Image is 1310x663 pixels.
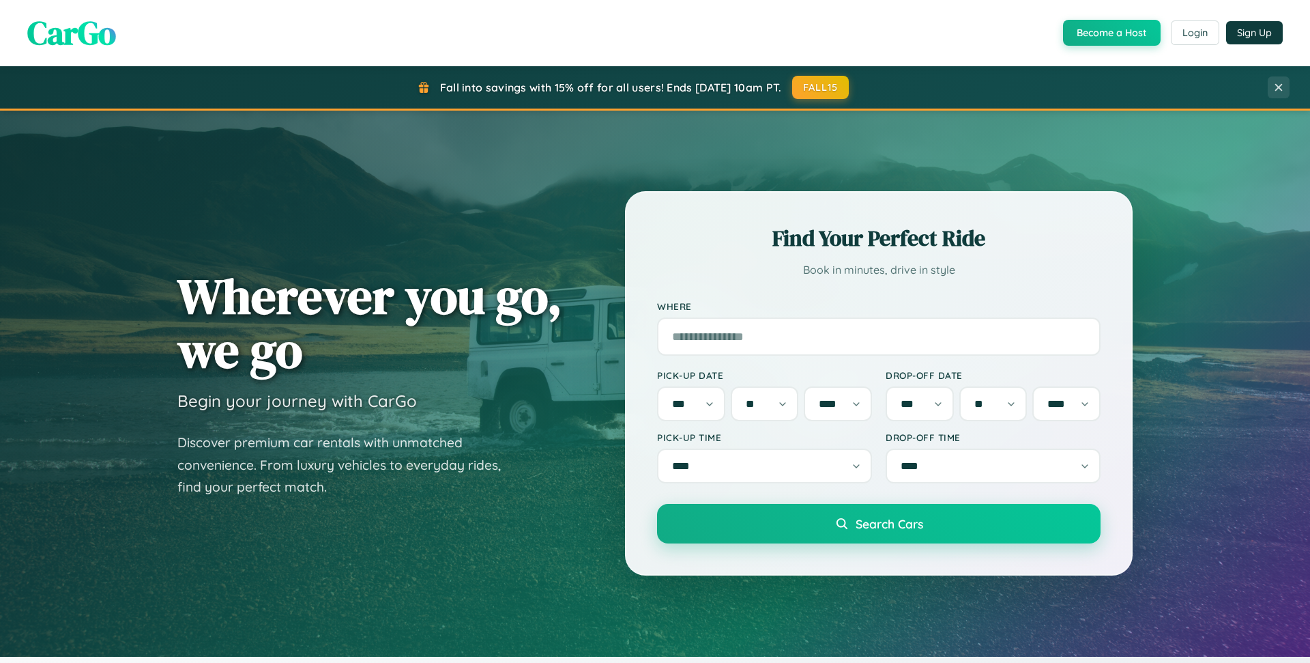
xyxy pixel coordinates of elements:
[1063,20,1161,46] button: Become a Host
[657,300,1101,312] label: Where
[1226,21,1283,44] button: Sign Up
[177,391,417,411] h3: Begin your journey with CarGo
[657,432,872,443] label: Pick-up Time
[27,10,116,55] span: CarGo
[440,81,782,94] span: Fall into savings with 15% off for all users! Ends [DATE] 10am PT.
[856,516,923,531] span: Search Cars
[886,432,1101,443] label: Drop-off Time
[657,504,1101,544] button: Search Cars
[657,223,1101,253] h2: Find Your Perfect Ride
[657,260,1101,280] p: Book in minutes, drive in style
[177,432,519,498] p: Discover premium car rentals with unmatched convenience. From luxury vehicles to everyday rides, ...
[792,76,849,99] button: FALL15
[1171,20,1219,45] button: Login
[657,369,872,381] label: Pick-up Date
[886,369,1101,381] label: Drop-off Date
[177,269,562,377] h1: Wherever you go, we go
